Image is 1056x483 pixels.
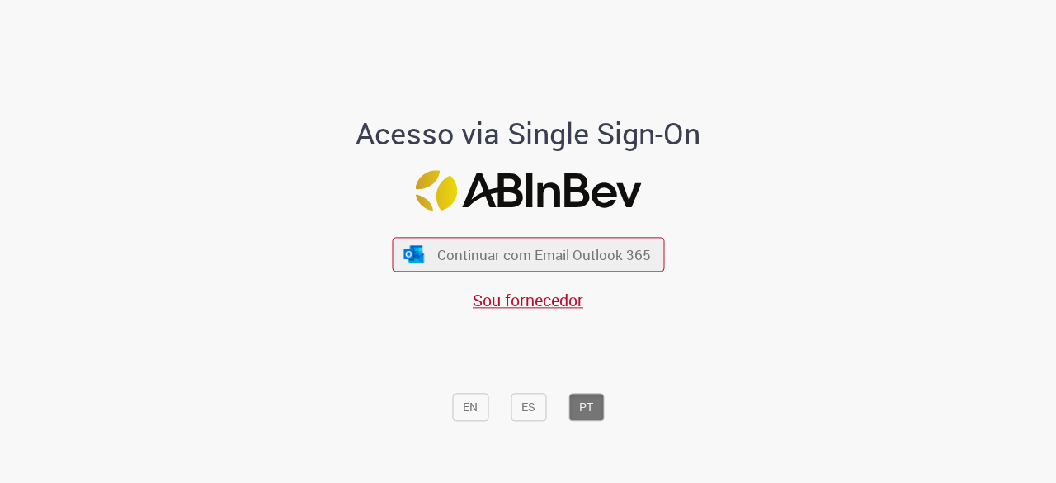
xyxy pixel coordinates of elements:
[437,245,651,264] span: Continuar com Email Outlook 365
[511,394,546,422] button: ES
[403,245,426,263] img: ícone Azure/Microsoft 360
[299,118,757,151] h1: Acesso via Single Sign-On
[452,394,488,422] button: EN
[415,170,641,211] img: Logo ABInBev
[473,289,583,311] a: Sou fornecedor
[392,238,664,272] button: ícone Azure/Microsoft 360 Continuar com Email Outlook 365
[568,394,604,422] button: PT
